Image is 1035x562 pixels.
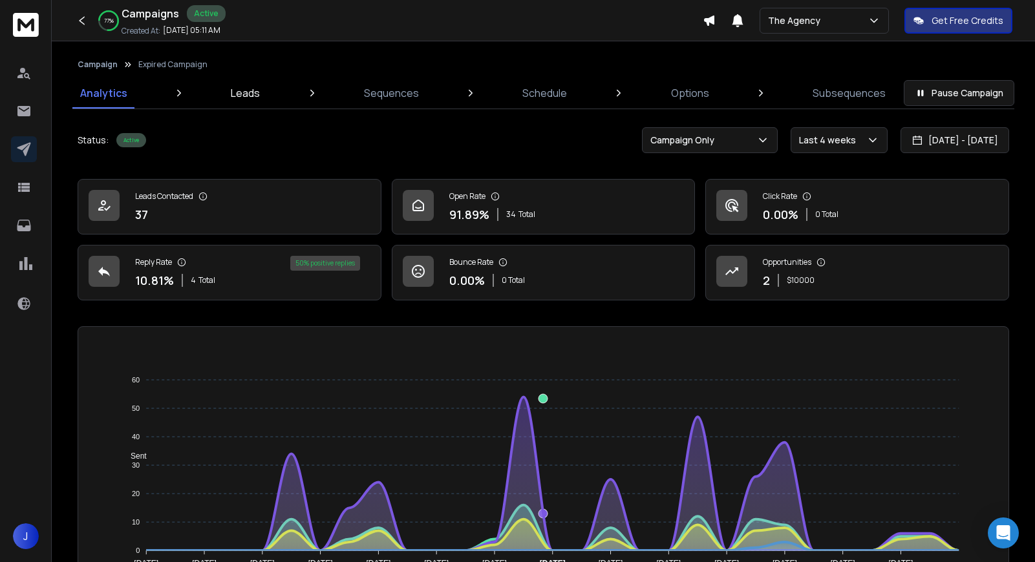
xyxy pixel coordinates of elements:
p: Status: [78,134,109,147]
p: Created At: [122,26,160,36]
p: 77 % [104,17,114,25]
a: Open Rate91.89%34Total [392,179,696,234]
tspan: 30 [132,461,140,469]
p: Leads [231,85,260,101]
a: Analytics [72,78,135,109]
p: 0.00 % [449,271,485,289]
p: Sequences [364,85,419,101]
p: 0.00 % [763,205,798,224]
tspan: 10 [132,518,140,526]
tspan: 20 [132,490,140,497]
a: Leads Contacted37 [78,179,381,234]
div: Active [187,5,226,22]
a: Leads [223,78,268,109]
tspan: 40 [132,433,140,441]
p: Expired Campaign [138,59,208,70]
span: 34 [506,209,516,220]
p: 37 [135,205,148,224]
p: Bounce Rate [449,257,493,267]
button: Pause Campaign [904,80,1014,106]
a: Options [663,78,717,109]
a: Reply Rate10.81%4Total50% positive replies [78,245,381,300]
p: [DATE] 05:11 AM [163,25,220,36]
p: 0 Total [502,275,525,286]
p: Open Rate [449,191,485,202]
h1: Campaigns [122,6,179,21]
span: Total [518,209,535,220]
p: 91.89 % [449,205,489,224]
p: Leads Contacted [135,191,193,202]
a: Opportunities2$10000 [705,245,1009,300]
a: Bounce Rate0.00%0 Total [392,245,696,300]
div: Active [116,133,146,147]
tspan: 60 [132,376,140,384]
a: Sequences [356,78,427,109]
a: Subsequences [805,78,893,109]
p: Get Free Credits [932,14,1003,27]
p: Opportunities [763,257,811,267]
p: 2 [763,271,770,289]
tspan: 50 [132,404,140,412]
p: The Agency [768,14,826,27]
tspan: 0 [136,546,140,554]
p: Campaign Only [650,134,720,147]
a: Click Rate0.00%0 Total [705,179,1009,234]
p: Click Rate [763,191,797,202]
div: 50 % positive replies [290,256,360,271]
a: Schedule [515,78,575,109]
p: 10.81 % [135,271,174,289]
p: Subsequences [813,85,886,101]
span: 4 [191,275,196,286]
span: Total [198,275,215,286]
button: Get Free Credits [904,8,1012,34]
p: $ 10000 [787,275,815,286]
button: [DATE] - [DATE] [901,127,1009,153]
p: Options [671,85,709,101]
p: 0 Total [815,209,838,220]
span: Sent [121,452,147,461]
button: Campaign [78,59,118,70]
button: J [13,523,39,549]
p: Schedule [522,85,567,101]
p: Last 4 weeks [799,134,861,147]
p: Analytics [80,85,127,101]
p: Reply Rate [135,257,172,267]
div: Open Intercom Messenger [988,517,1019,548]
